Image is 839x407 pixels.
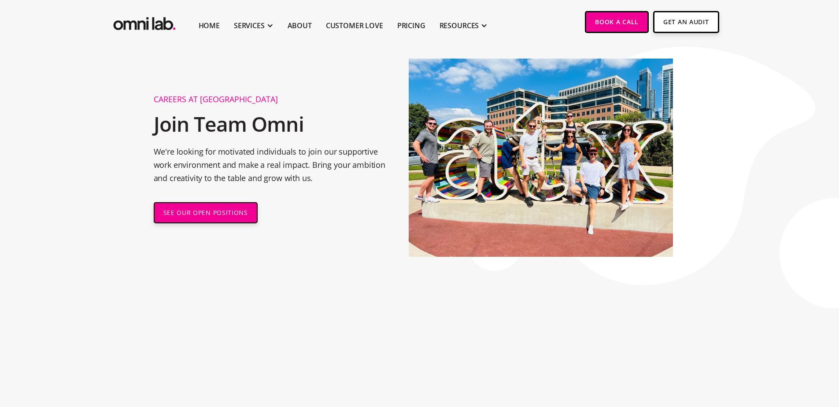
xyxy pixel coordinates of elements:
[111,11,177,33] img: Omni Lab: B2B SaaS Demand Generation Agency
[397,20,425,31] a: Pricing
[288,20,312,31] a: About
[440,20,479,31] div: RESOURCES
[154,107,395,141] h2: Join Team Omni
[585,11,649,33] a: Book a Call
[154,145,395,185] p: We're looking for motivated individuals to join our supportive work environment and make a real i...
[234,20,265,31] div: SERVICES
[154,202,258,223] a: SEE OUR OPEN POSITIONS
[154,95,395,103] h1: Careers at [GEOGRAPHIC_DATA]
[111,11,177,33] a: home
[680,305,839,407] iframe: Chat Widget
[199,20,220,31] a: Home
[653,11,719,33] a: Get An Audit
[326,20,383,31] a: Customer Love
